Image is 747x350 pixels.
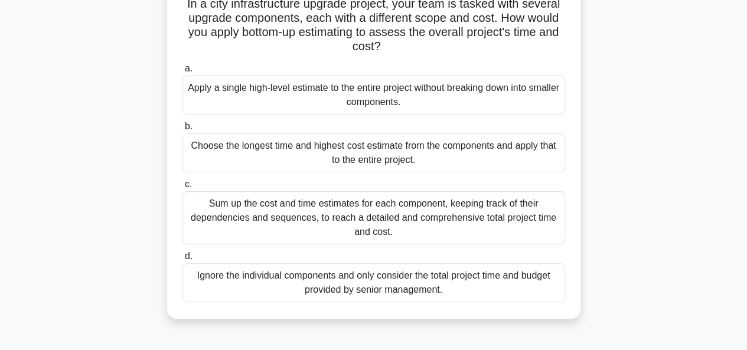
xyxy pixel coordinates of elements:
[185,251,193,261] span: d.
[185,63,193,73] span: a.
[185,121,193,131] span: b.
[182,263,565,302] div: Ignore the individual components and only consider the total project time and budget provided by ...
[185,179,192,189] span: c.
[182,133,565,172] div: Choose the longest time and highest cost estimate from the components and apply that to the entir...
[182,191,565,244] div: Sum up the cost and time estimates for each component, keeping track of their dependencies and se...
[182,76,565,115] div: Apply a single high-level estimate to the entire project without breaking down into smaller compo...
